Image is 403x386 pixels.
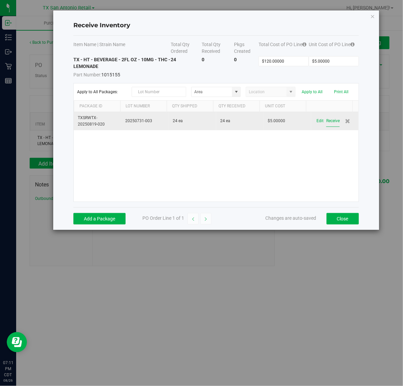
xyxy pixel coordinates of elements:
[77,90,127,94] span: Apply to All Packages:
[73,72,101,77] span: Part Number:
[73,21,359,30] h4: Receive Inventory
[350,42,355,47] i: Specifying a total cost will update all package costs.
[73,41,171,56] th: Item Name | Strain Name
[73,213,126,224] button: Add a Package
[234,57,237,62] strong: 0
[73,70,171,78] span: 1015155
[266,215,316,221] span: Changes are auto-saved
[74,101,120,112] th: Package Id
[202,57,204,62] strong: 0
[192,87,232,97] input: NO DATA FOUND
[120,101,167,112] th: Lot Number
[259,57,308,66] input: Total Cost
[202,41,234,56] th: Total Qty Received
[167,101,213,112] th: Qty Shipped
[326,115,340,127] button: Receive
[132,87,186,97] input: Lot Number
[334,90,349,94] button: Print All
[121,112,169,130] td: 20250731-003
[316,115,324,127] button: Edit
[7,332,27,352] iframe: Resource center
[302,90,323,94] button: Apply to All
[259,41,309,56] th: Total Cost of PO Line
[213,101,260,112] th: Qty Received
[74,112,121,130] td: TXSRWTX-20250819-020
[234,41,259,56] th: Pkgs Created
[171,41,202,56] th: Total Qty Ordered
[370,12,375,20] button: Close modal
[171,57,176,62] strong: 24
[302,42,306,47] i: Specifying a total cost will update all package costs.
[169,112,216,130] td: 24 ea
[142,215,184,221] span: PO Order Line 1 of 1
[216,112,264,130] td: 24 ea
[327,213,359,224] button: Close
[264,112,311,130] td: $5.00000
[73,57,170,69] strong: TX - HT - BEVERAGE - 2FL OZ - 10MG - THC - LEMONADE
[309,57,359,66] input: Unit Cost
[309,41,359,56] th: Unit Cost of PO Line
[260,101,306,112] th: Unit Cost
